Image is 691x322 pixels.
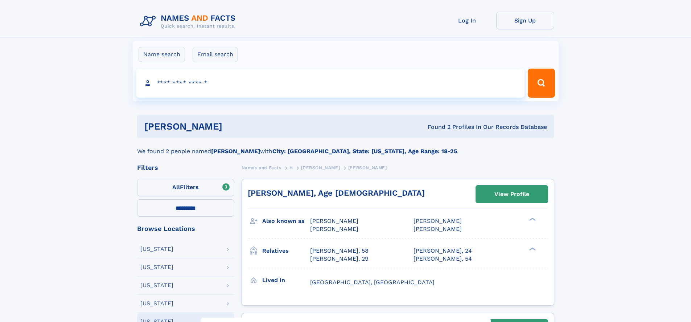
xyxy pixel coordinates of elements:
[242,163,281,172] a: Names and Facts
[289,163,293,172] a: H
[414,217,462,224] span: [PERSON_NAME]
[414,247,472,255] a: [PERSON_NAME], 24
[496,12,554,29] a: Sign Up
[136,69,525,98] input: search input
[140,264,173,270] div: [US_STATE]
[310,279,435,286] span: [GEOGRAPHIC_DATA], [GEOGRAPHIC_DATA]
[140,246,173,252] div: [US_STATE]
[301,165,340,170] span: [PERSON_NAME]
[494,186,529,203] div: View Profile
[414,255,472,263] a: [PERSON_NAME], 54
[140,301,173,306] div: [US_STATE]
[348,165,387,170] span: [PERSON_NAME]
[272,148,457,155] b: City: [GEOGRAPHIC_DATA], State: [US_STATE], Age Range: 18-25
[476,186,548,203] a: View Profile
[262,215,310,227] h3: Also known as
[137,179,234,196] label: Filters
[262,245,310,257] h3: Relatives
[172,184,180,191] span: All
[137,12,242,31] img: Logo Names and Facts
[527,217,536,222] div: ❯
[140,282,173,288] div: [US_STATE]
[139,47,185,62] label: Name search
[438,12,496,29] a: Log In
[137,164,234,171] div: Filters
[527,246,536,251] div: ❯
[137,138,554,156] div: We found 2 people named with .
[211,148,260,155] b: [PERSON_NAME]
[310,217,358,224] span: [PERSON_NAME]
[248,188,425,197] a: [PERSON_NAME], Age [DEMOGRAPHIC_DATA]
[310,255,369,263] a: [PERSON_NAME], 29
[414,225,462,232] span: [PERSON_NAME]
[310,225,358,232] span: [PERSON_NAME]
[262,274,310,286] h3: Lived in
[301,163,340,172] a: [PERSON_NAME]
[193,47,238,62] label: Email search
[137,225,234,232] div: Browse Locations
[528,69,555,98] button: Search Button
[310,247,369,255] a: [PERSON_NAME], 58
[325,123,547,131] div: Found 2 Profiles In Our Records Database
[289,165,293,170] span: H
[144,122,325,131] h1: [PERSON_NAME]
